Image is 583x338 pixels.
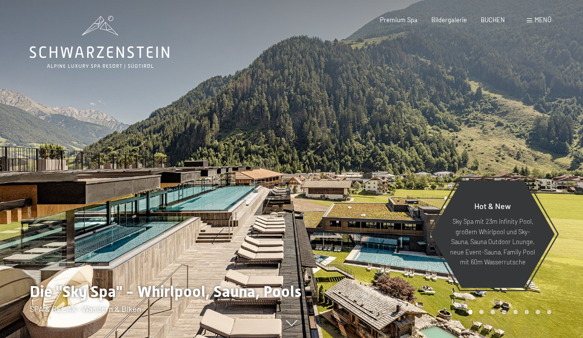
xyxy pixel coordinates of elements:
[491,310,495,314] div: Carousel Page 3
[481,16,505,24] a: BUCHEN
[513,310,518,314] div: Carousel Page 5
[450,216,536,267] p: Sky Spa mit 23m Infinity Pool, großem Whirlpool und Sky-Sauna, Sauna Outdoor Lounge, neue Event-S...
[525,310,529,314] div: Carousel Page 6
[536,310,540,314] div: Carousel Page 7
[535,16,551,24] span: Menü
[479,310,484,314] div: Carousel Page 2
[380,16,417,24] a: Premium Spa
[465,310,551,314] div: Carousel Pagination
[502,310,506,314] div: Carousel Page 4
[431,16,467,24] a: Bildergalerie
[468,310,473,314] div: Carousel Page 1 (Current Slide)
[474,201,511,211] span: Hot & New
[547,310,551,314] div: Carousel Page 8
[430,180,555,289] a: Hot & New Sky Spa mit 23m Infinity Pool, großem Whirlpool und Sky-Sauna, Sauna Outdoor Lounge, ne...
